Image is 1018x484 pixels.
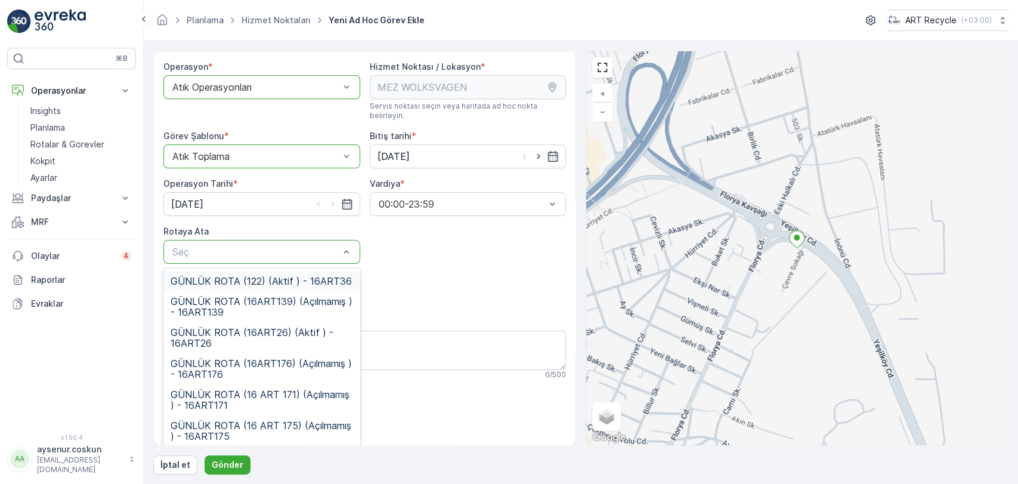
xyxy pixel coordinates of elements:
[26,119,136,136] a: Planlama
[153,455,197,474] button: İptal et
[370,75,567,99] input: MEZ WOLKSVAGEN
[30,105,61,117] p: Insights
[187,15,224,25] a: Planlama
[123,251,129,261] p: 4
[116,54,128,63] p: ⌘B
[26,103,136,119] a: Insights
[171,358,353,380] span: GÜNLÜK ROTA (16ART176) (Açılmamış ) - 16ART176
[26,169,136,186] a: Ayarlar
[887,10,1008,31] button: ART Recycle(+03:00)
[593,85,611,103] a: Yakınlaştır
[887,14,901,27] img: image_23.png
[7,210,136,234] button: MRF
[7,186,136,210] button: Paydaşlar
[163,226,209,236] label: Rotaya Ata
[593,58,611,76] a: View Fullscreen
[370,131,411,141] label: Bitiş tarihi
[242,15,311,25] a: Hizmet Noktaları
[35,10,86,33] img: logo_light-DOdMpM7g.png
[31,85,112,97] p: Operasyonlar
[156,18,169,28] a: Ana Sayfa
[600,88,605,98] span: +
[163,399,566,417] h2: Görev Şablonu Yapılandırması
[7,79,136,103] button: Operasyonlar
[212,459,243,471] p: Gönder
[370,178,400,189] label: Vardiya
[7,268,136,292] a: Raporlar
[370,144,567,168] input: dd/mm/yyyy
[370,101,567,121] span: Servis noktası seçin veya haritada ad hoc nokta belirleyin.
[171,327,353,349] span: GÜNLÜK ROTA (16ART26) (Aktif ) - 16ART26
[171,389,353,411] span: GÜNLÜK ROTA (16 ART 171) (Açılmamış ) - 16ART171
[31,216,112,228] p: MRF
[171,276,352,286] span: GÜNLÜK ROTA (122) (Aktif ) - 16ART36
[163,131,224,141] label: Görev Şablonu
[7,244,136,268] a: Olaylar4
[7,292,136,316] a: Evraklar
[205,455,250,474] button: Gönder
[905,14,957,26] p: ART Recycle
[163,431,566,445] h3: Adım 1: Atık Toplama
[31,250,114,262] p: Olaylar
[31,274,131,286] p: Raporlar
[171,420,353,442] span: GÜNLÜK ROTA (16 ART 175) (Açılmamış ) - 16ART175
[600,106,606,116] span: −
[30,155,55,167] p: Kokpit
[37,455,123,474] p: [EMAIL_ADDRESS][DOMAIN_NAME]
[163,192,360,216] input: dd/mm/yyyy
[37,443,123,455] p: aysenur.coskun
[26,136,136,153] a: Rotalar & Görevler
[31,298,131,310] p: Evraklar
[7,434,136,441] span: v 1.50.4
[30,138,104,150] p: Rotalar & Görevler
[589,430,629,445] a: Bu bölgeyi Google Haritalar'da açın (yeni pencerede açılır)
[172,245,339,259] p: Seç
[30,122,65,134] p: Planlama
[7,10,31,33] img: logo
[30,172,57,184] p: Ayarlar
[10,449,29,468] div: AA
[26,153,136,169] a: Kokpit
[7,443,136,474] button: AAaysenur.coskun[EMAIL_ADDRESS][DOMAIN_NAME]
[163,61,208,72] label: Operasyon
[961,16,992,25] p: ( +03:00 )
[593,103,611,121] a: Uzaklaştır
[589,430,629,445] img: Google
[593,403,620,430] a: Layers
[370,61,481,72] label: Hizmet Noktası / Lokasyon
[160,459,190,471] p: İptal et
[163,178,233,189] label: Operasyon Tarihi
[171,296,353,317] span: GÜNLÜK ROTA (16ART139) (Açılmamış ) - 16ART139
[31,192,112,204] p: Paydaşlar
[326,14,427,26] span: Yeni Ad Hoc Görev Ekle
[545,370,566,380] p: 0 / 500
